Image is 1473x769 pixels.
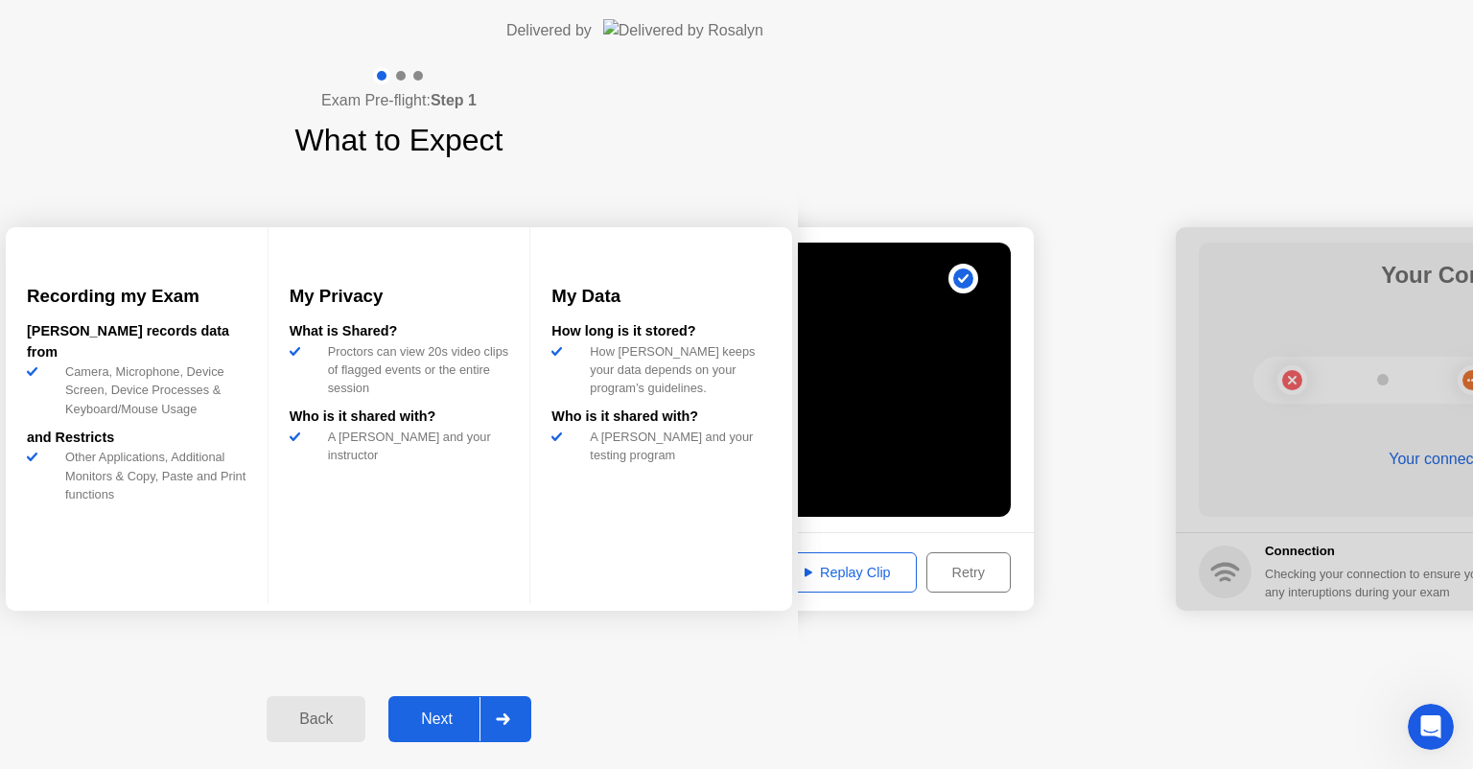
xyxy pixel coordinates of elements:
[290,407,509,428] div: Who is it shared with?
[582,342,771,398] div: How [PERSON_NAME] keeps your data depends on your program’s guidelines.
[926,552,1011,593] button: Retry
[58,362,246,418] div: Camera, Microphone, Device Screen, Device Processes & Keyboard/Mouse Usage
[290,321,509,342] div: What is Shared?
[15,115,315,195] div: The team is on its way. Please provide us with the following information in case we get disconnec...
[603,19,763,41] img: Delivered by Rosalyn
[27,428,246,449] div: and Restricts
[31,475,299,531] div: Thanks , please let us know how we can help by giving us more information about your issue.
[31,127,299,183] div: The team is on its way. Please provide us with the following information in case we get disconnec...
[779,552,917,593] button: Replay Clip
[39,254,344,292] input: Name
[30,622,45,638] button: Emoji picker
[431,92,477,108] b: Step 1
[27,321,246,362] div: [PERSON_NAME] records data from
[582,428,771,464] div: A [PERSON_NAME] and your testing program
[321,89,477,112] h4: Exam Pre-flight:
[933,565,1004,580] div: Retry
[300,8,337,44] button: Home
[39,387,344,426] input: Enter your email
[551,283,771,310] h3: My Data
[39,363,344,383] div: Email
[1408,704,1454,750] iframe: Intercom live chat
[27,283,246,310] h3: Recording my Exam
[16,582,367,615] textarea: Message…
[394,711,479,728] div: Next
[60,622,76,638] button: Gif picker
[388,696,531,742] button: Next
[15,463,315,543] div: Thanks , please let us know how we can help by giving us more information about your issue.Operat...
[15,53,315,113] div: Perfect! Let's connect you with the support team.
[15,115,368,197] div: Operator says…
[785,565,910,580] div: Replay Clip
[15,197,368,330] div: Operator says…
[31,64,299,102] div: Perfect! Let's connect you with the support team.
[55,11,85,41] img: Profile image for Operator
[39,230,344,249] div: Name
[12,8,49,44] button: go back
[506,19,592,42] div: Delivered by
[91,622,106,638] button: Upload attachment
[93,18,161,33] h1: Operator
[295,117,503,163] h1: What to Expect
[329,615,360,645] button: Send a message…
[320,342,509,398] div: Proctors can view 20s video clips of flagged events or the entire session
[551,321,771,342] div: How long is it stored?
[290,283,509,310] h3: My Privacy
[551,407,771,428] div: Who is it shared with?
[320,428,509,464] div: A [PERSON_NAME] and your instructor
[15,53,368,115] div: Operator says…
[272,711,360,728] div: Back
[337,8,371,42] div: Close
[15,330,368,463] div: Operator says…
[58,448,246,503] div: Other Applications, Additional Monitors & Copy, Paste and Print functions
[31,547,141,558] div: Operator • 5m ago
[15,463,368,585] div: Operator says…
[267,696,365,742] button: Back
